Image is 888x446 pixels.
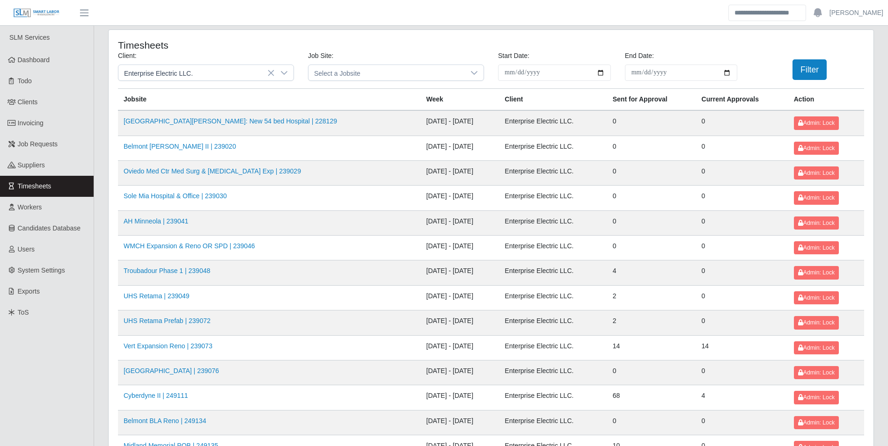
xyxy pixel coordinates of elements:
[794,191,839,204] button: Admin: Lock
[696,110,788,136] td: 0
[607,210,696,235] td: 0
[499,285,607,310] td: Enterprise Electric LLC.
[421,360,499,385] td: [DATE] - [DATE]
[794,142,839,155] button: Admin: Lock
[794,341,839,354] button: Admin: Lock
[9,34,50,41] span: SLM Services
[18,182,51,190] span: Timesheets
[794,291,839,304] button: Admin: Lock
[798,170,835,176] span: Admin: Lock
[798,245,835,251] span: Admin: Lock
[607,89,696,111] th: Sent for Approval
[696,310,788,335] td: 0
[421,210,499,235] td: [DATE] - [DATE]
[499,236,607,260] td: Enterprise Electric LLC.
[18,245,35,253] span: Users
[793,59,827,80] button: Filter
[794,166,839,180] button: Admin: Lock
[696,89,788,111] th: Current Approvals
[124,292,190,300] a: UHS Retama | 239049
[124,392,188,399] a: Cyberdyne II | 249111
[794,391,839,404] button: Admin: Lock
[18,77,32,85] span: Todo
[696,335,788,360] td: 14
[798,319,835,326] span: Admin: Lock
[794,366,839,379] button: Admin: Lock
[124,367,219,374] a: [GEOGRAPHIC_DATA] | 239076
[18,161,45,169] span: Suppliers
[607,136,696,160] td: 0
[607,385,696,410] td: 68
[118,51,137,61] label: Client:
[421,410,499,435] td: [DATE] - [DATE]
[118,89,421,111] th: Jobsite
[798,145,835,151] span: Admin: Lock
[798,220,835,226] span: Admin: Lock
[788,89,864,111] th: Action
[798,419,835,426] span: Admin: Lock
[421,285,499,310] td: [DATE] - [DATE]
[18,56,50,64] span: Dashboard
[18,203,42,211] span: Workers
[124,217,188,225] a: AH Minneola | 239041
[607,160,696,185] td: 0
[798,120,835,126] span: Admin: Lock
[421,260,499,285] td: [DATE] - [DATE]
[696,385,788,410] td: 4
[124,242,255,250] a: WMCH Expansion & Reno OR SPD | 239046
[499,410,607,435] td: Enterprise Electric LLC.
[499,89,607,111] th: Client
[499,385,607,410] td: Enterprise Electric LLC.
[607,236,696,260] td: 0
[798,345,835,351] span: Admin: Lock
[794,241,839,254] button: Admin: Lock
[124,117,337,125] a: [GEOGRAPHIC_DATA][PERSON_NAME]: New 54 bed Hospital | 228129
[124,267,210,274] a: Troubadour Phase 1 | 239048
[625,51,654,61] label: End Date:
[607,186,696,210] td: 0
[499,260,607,285] td: Enterprise Electric LLC.
[829,8,883,18] a: [PERSON_NAME]
[18,98,38,106] span: Clients
[499,335,607,360] td: Enterprise Electric LLC.
[13,8,60,18] img: SLM Logo
[18,140,58,148] span: Job Requests
[499,210,607,235] td: Enterprise Electric LLC.
[696,236,788,260] td: 0
[421,186,499,210] td: [DATE] - [DATE]
[499,160,607,185] td: Enterprise Electric LLC.
[118,65,275,80] span: Enterprise Electric LLC.
[696,186,788,210] td: 0
[728,5,806,21] input: Search
[798,369,835,376] span: Admin: Lock
[18,119,44,127] span: Invoicing
[794,266,839,279] button: Admin: Lock
[308,65,465,80] span: Select a Jobsite
[607,360,696,385] td: 0
[794,416,839,429] button: Admin: Lock
[607,110,696,136] td: 0
[499,186,607,210] td: Enterprise Electric LLC.
[794,216,839,230] button: Admin: Lock
[124,192,227,200] a: Sole Mia Hospital & Office | 239030
[798,194,835,201] span: Admin: Lock
[794,316,839,329] button: Admin: Lock
[696,285,788,310] td: 0
[696,410,788,435] td: 0
[124,143,236,150] a: Belmont [PERSON_NAME] II | 239020
[18,309,29,316] span: ToS
[421,310,499,335] td: [DATE] - [DATE]
[798,269,835,276] span: Admin: Lock
[421,136,499,160] td: [DATE] - [DATE]
[499,136,607,160] td: Enterprise Electric LLC.
[421,236,499,260] td: [DATE] - [DATE]
[607,285,696,310] td: 2
[696,260,788,285] td: 0
[18,266,65,274] span: System Settings
[421,110,499,136] td: [DATE] - [DATE]
[499,360,607,385] td: Enterprise Electric LLC.
[124,417,206,424] a: Belmont BLA Reno | 249134
[696,136,788,160] td: 0
[794,116,839,129] button: Admin: Lock
[607,410,696,435] td: 0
